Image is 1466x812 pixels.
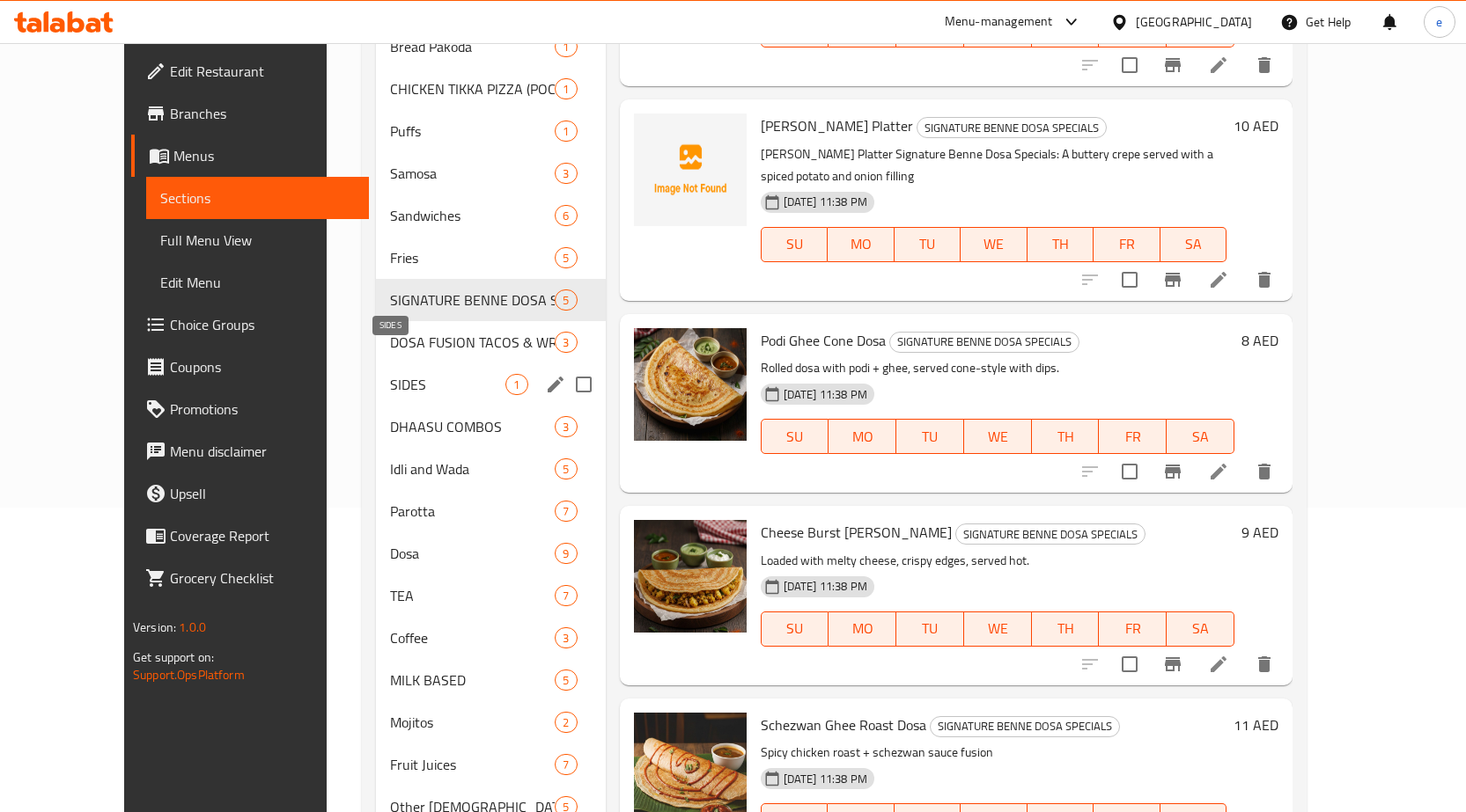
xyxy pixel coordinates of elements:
span: 5 [556,250,576,267]
div: Menu-management [945,11,1053,33]
button: delete [1243,450,1286,493]
h6: 11 AED [1234,713,1278,737]
span: 2 [556,714,576,731]
span: Dosa [390,543,555,564]
div: items [505,374,527,395]
span: WE [971,616,1025,641]
span: TH [1039,424,1093,450]
p: Loaded with melty cheese, crispy edges, served hot. [761,550,1234,572]
h6: 9 AED [1241,520,1278,545]
div: CHICKEN TIKKA PIZZA (POCKET)1 [376,68,605,110]
div: items [555,121,577,142]
span: 3 [556,334,576,351]
div: items [555,416,577,437]
span: DHAASU COMBOS [390,416,555,437]
div: items [555,332,577,353]
div: Mojitos2 [376,701,605,743]
span: SU [769,424,822,450]
a: Edit Menu [146,261,369,304]
span: 3 [556,165,576,182]
div: items [555,754,577,775]
span: 6 [556,208,576,224]
div: Samosa [390,163,555,184]
div: Sandwiches6 [376,194,605,237]
span: TH [1035,231,1087,257]
span: 1 [556,81,576,98]
div: items [555,627,577,648]
span: SA [1168,231,1220,257]
a: Choice Groups [131,304,369,346]
span: SA [1174,616,1227,641]
div: Fruit Juices7 [376,743,605,786]
span: 1.0.0 [179,616,206,639]
span: 5 [556,292,576,309]
span: Sections [160,187,355,208]
div: Fries5 [376,237,605,279]
span: [DATE] 11:38 PM [777,771,874,787]
span: Select to update [1111,453,1148,490]
div: Mojitos [390,712,555,733]
span: [DATE] 11:38 PM [777,578,874,595]
div: items [555,289,577,311]
div: Parotta7 [376,490,605,532]
div: Fruit Juices [390,754,555,775]
button: delete [1243,643,1286,685]
div: CHICKEN TIKKA PIZZA (POCKET) [390,78,555,99]
span: TU [903,616,957,641]
span: Schezwan Ghee Roast Dosa [761,712,926,738]
a: Branches [131,92,369,135]
div: items [555,163,577,184]
span: 1 [556,39,576,55]
button: TU [895,227,961,262]
a: Coverage Report [131,515,369,557]
button: TU [896,611,964,647]
span: SIGNATURE BENNE DOSA SPECIALS [917,118,1106,138]
div: Puffs1 [376,110,605,152]
span: Upsell [170,483,355,504]
span: Cheese Burst [PERSON_NAME] [761,519,952,545]
h6: 10 AED [1234,113,1278,138]
span: Promotions [170,399,355,420]
a: Sections [146,177,369,219]
span: 3 [556,630,576,647]
span: Coverage Report [170,525,355,546]
button: WE [961,227,1028,262]
div: Coffee3 [376,617,605,659]
img: Podi Ghee Cone Dosa [634,328,747,441]
button: FR [1099,611,1167,647]
span: Select to update [1111,47,1148,84]
span: 3 [556,419,576,435]
div: Idli and Wada5 [376,448,605,490]
div: SIGNATURE BENNE DOSA SPECIALS [930,716,1120,737]
button: delete [1243,44,1286,86]
span: FR [1101,231,1153,257]
a: Menus [131,135,369,177]
span: MO [836,424,889,450]
span: Edit Restaurant [170,61,355,82]
div: SIGNATURE BENNE DOSA SPECIALS5 [376,279,605,321]
div: items [555,501,577,522]
span: DOSA FUSION TACOS & WRAPS [390,332,555,353]
span: e [1436,12,1442,32]
span: Parotta [390,501,555,522]
span: SIGNATURE BENNE DOSA SPECIALS [956,524,1145,545]
span: Branches [170,103,355,124]
span: Get support on: [133,646,214,669]
span: Select to update [1111,261,1148,298]
a: Promotions [131,388,369,430]
span: SU [769,231,821,257]
img: Masala Benne Platter [634,113,747,226]
div: items [555,205,577,226]
button: Branch-specific-item [1152,259,1194,301]
span: MILK BASED [390,669,555,691]
span: WE [968,231,1020,257]
span: TH [1039,616,1093,641]
button: Branch-specific-item [1152,643,1194,685]
button: Branch-specific-item [1152,450,1194,493]
span: WE [971,424,1025,450]
span: SA [1174,424,1227,450]
div: Sandwiches [390,205,555,226]
button: SU [761,611,829,647]
span: 9 [556,545,576,562]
